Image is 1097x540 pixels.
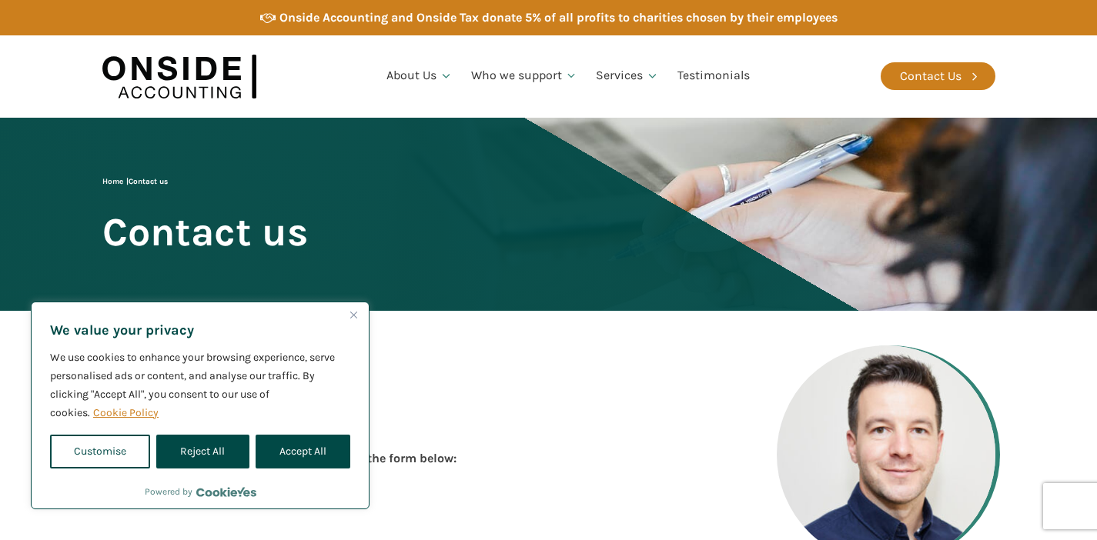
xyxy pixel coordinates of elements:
[31,302,370,509] div: We value your privacy
[102,211,308,253] span: Contact us
[279,8,838,28] div: Onside Accounting and Onside Tax donate 5% of all profits to charities chosen by their employees
[881,62,995,90] a: Contact Us
[350,312,357,318] img: Close
[587,50,668,102] a: Services
[344,305,363,324] button: Close
[377,50,462,102] a: About Us
[102,47,256,106] img: Onside Accounting
[92,405,159,420] a: Cookie Policy
[102,177,123,186] a: Home
[129,177,168,186] span: Contact us
[256,435,350,468] button: Accept All
[900,66,962,86] div: Contact Us
[50,348,350,422] p: We use cookies to enhance your browsing experience, serve personalised ads or content, and analys...
[50,321,350,339] p: We value your privacy
[668,50,759,102] a: Testimonials
[50,435,150,468] button: Customise
[196,487,256,497] a: Visit CookieYes website
[102,177,168,186] span: |
[145,484,256,499] div: Powered by
[156,435,249,468] button: Reject All
[462,50,587,102] a: Who we support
